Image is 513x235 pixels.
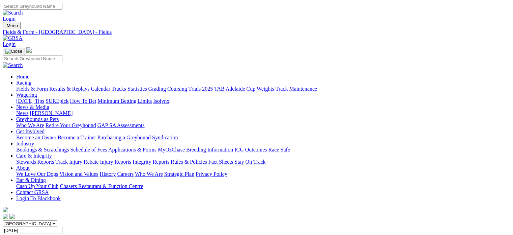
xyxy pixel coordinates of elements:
a: News [16,110,28,116]
img: twitter.svg [9,214,15,219]
div: Wagering [16,98,510,104]
a: Rules & Policies [171,159,207,165]
img: facebook.svg [3,214,8,219]
a: Bar & Dining [16,177,46,183]
a: We Love Our Dogs [16,171,58,177]
a: Breeding Information [186,147,233,152]
img: GRSA [3,35,23,41]
a: Isolynx [153,98,169,104]
a: Industry [16,141,34,146]
a: Track Maintenance [276,86,317,92]
div: News & Media [16,110,510,116]
a: About [16,165,30,171]
img: logo-grsa-white.png [26,47,32,53]
a: Fact Sheets [208,159,233,165]
a: Injury Reports [100,159,131,165]
a: Home [16,74,29,79]
div: Industry [16,147,510,153]
a: ICG Outcomes [234,147,267,152]
a: News & Media [16,104,49,110]
a: Coursing [167,86,187,92]
a: Minimum Betting Limits [97,98,152,104]
a: Weights [257,86,274,92]
input: Search [3,3,62,10]
a: Stewards Reports [16,159,54,165]
span: Menu [7,23,18,28]
div: Greyhounds as Pets [16,122,510,128]
a: Results & Replays [49,86,89,92]
button: Toggle navigation [3,48,25,55]
a: Cash Up Your Club [16,183,58,189]
div: Bar & Dining [16,183,510,189]
button: Toggle navigation [3,22,21,29]
a: Statistics [127,86,147,92]
a: How To Bet [70,98,96,104]
div: About [16,171,510,177]
a: Calendar [91,86,110,92]
img: Search [3,10,23,16]
a: Greyhounds as Pets [16,116,59,122]
a: Become a Trainer [58,135,96,140]
a: History [99,171,116,177]
a: Who We Are [135,171,163,177]
a: Schedule of Fees [70,147,107,152]
div: Care & Integrity [16,159,510,165]
a: GAP SA Assessments [97,122,145,128]
a: Fields & Form - [GEOGRAPHIC_DATA] - Fields [3,29,510,35]
a: Login [3,41,16,47]
a: Who We Are [16,122,44,128]
a: Vision and Values [59,171,98,177]
a: SUREpick [46,98,68,104]
a: Chasers Restaurant & Function Centre [60,183,143,189]
a: MyOzChase [158,147,185,152]
a: Grading [148,86,166,92]
a: Tracks [112,86,126,92]
a: Bookings & Scratchings [16,147,69,152]
img: Close [5,49,22,54]
a: Careers [117,171,134,177]
a: Retire Your Greyhound [46,122,96,128]
a: [PERSON_NAME] [30,110,73,116]
a: Race Safe [268,147,290,152]
a: Become an Owner [16,135,56,140]
img: logo-grsa-white.png [3,207,8,212]
a: Login [3,16,16,22]
a: Stay On Track [234,159,265,165]
a: Purchasing a Greyhound [97,135,151,140]
a: Contact GRSA [16,189,49,195]
img: Search [3,62,23,68]
a: Fields & Form [16,86,48,92]
a: Track Injury Rebate [55,159,98,165]
a: 2025 TAB Adelaide Cup [202,86,255,92]
a: Racing [16,80,31,86]
div: Racing [16,86,510,92]
a: Applications & Forms [108,147,156,152]
a: Wagering [16,92,37,98]
a: Privacy Policy [196,171,227,177]
a: Syndication [152,135,178,140]
a: Get Involved [16,128,45,134]
a: Trials [188,86,201,92]
input: Select date [3,227,62,234]
div: Get Involved [16,135,510,141]
input: Search [3,55,62,62]
a: [DATE] Tips [16,98,44,104]
a: Strategic Plan [164,171,194,177]
a: Login To Blackbook [16,195,61,201]
a: Integrity Reports [133,159,169,165]
a: Care & Integrity [16,153,52,159]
